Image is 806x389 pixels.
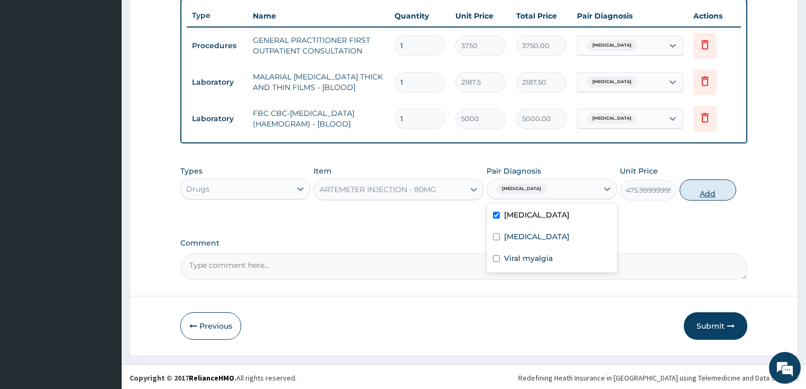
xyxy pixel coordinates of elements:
[620,166,658,176] label: Unit Price
[504,231,570,242] label: [MEDICAL_DATA]
[487,166,541,176] label: Pair Diagnosis
[20,53,43,79] img: d_794563401_company_1708531726252_794563401
[688,5,741,26] th: Actions
[173,5,199,31] div: Minimize live chat window
[5,269,201,306] textarea: Type your message and hit 'Enter'
[248,30,390,61] td: GENERAL PRACTITIONER FIRST OUTPATIENT CONSULTATION
[248,66,390,98] td: MALARIAL [MEDICAL_DATA] THICK AND THIN FILMS - [BLOOD]
[587,77,637,87] span: [MEDICAL_DATA]
[130,373,236,383] strong: Copyright © 2017 .
[187,109,248,129] td: Laboratory
[248,5,390,26] th: Name
[389,5,450,26] th: Quantity
[572,5,688,26] th: Pair Diagnosis
[248,103,390,134] td: FBC CBC-[MEDICAL_DATA] (HAEMOGRAM) - [BLOOD]
[189,373,234,383] a: RelianceHMO
[186,184,209,194] div: Drugs
[314,166,332,176] label: Item
[504,253,553,264] label: Viral myalgia
[680,179,736,201] button: Add
[187,6,248,25] th: Type
[61,123,146,230] span: We're online!
[511,5,572,26] th: Total Price
[187,36,248,56] td: Procedures
[684,312,747,340] button: Submit
[180,312,241,340] button: Previous
[497,184,546,194] span: [MEDICAL_DATA]
[55,59,178,73] div: Chat with us now
[587,40,637,51] span: [MEDICAL_DATA]
[187,73,248,92] td: Laboratory
[319,184,436,195] div: ARTEMETER INJECTION - 80MG
[518,373,798,383] div: Redefining Heath Insurance in [GEOGRAPHIC_DATA] using Telemedicine and Data Science!
[587,113,637,124] span: [MEDICAL_DATA]
[180,239,748,248] label: Comment
[504,210,570,220] label: [MEDICAL_DATA]
[450,5,511,26] th: Unit Price
[180,167,203,176] label: Types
